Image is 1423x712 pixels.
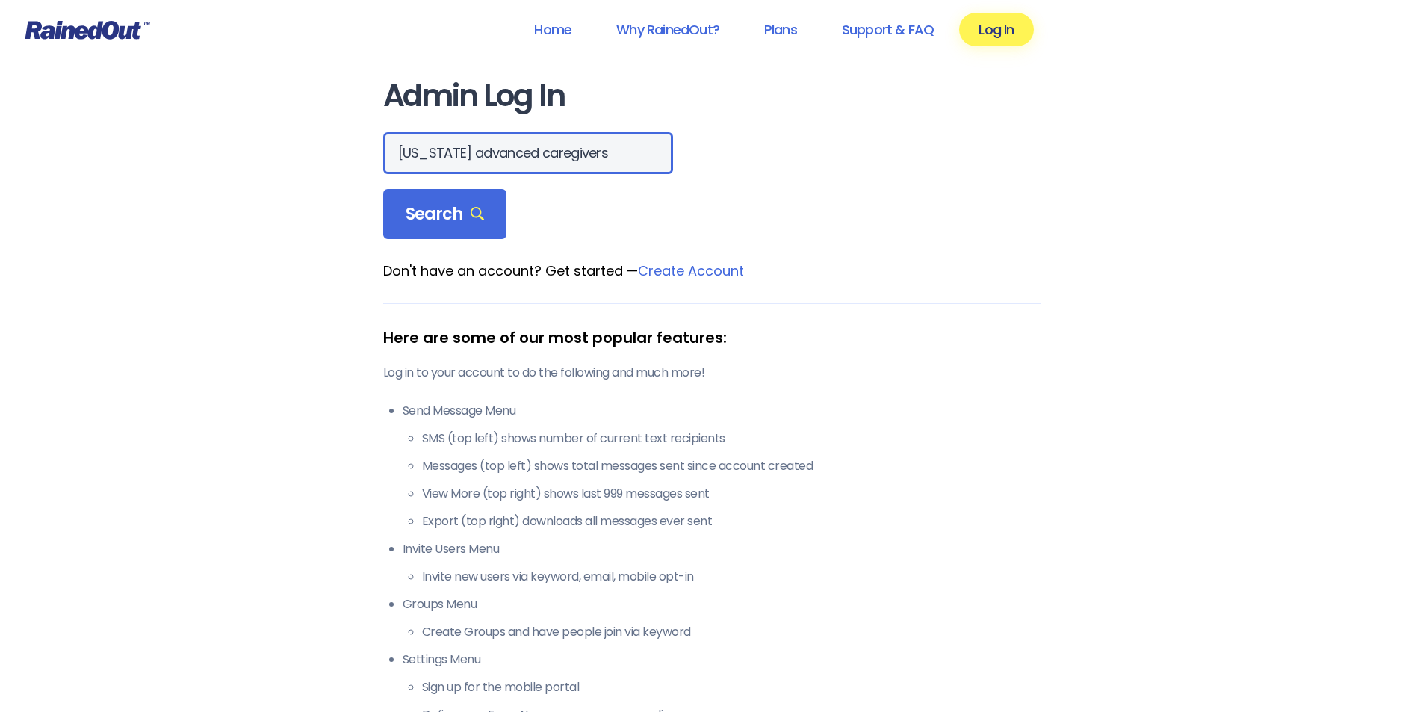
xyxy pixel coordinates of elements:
a: Create Account [638,261,744,280]
a: Log In [959,13,1033,46]
input: Search Orgs… [383,132,673,174]
li: Invite new users via keyword, email, mobile opt-in [422,568,1041,586]
li: Invite Users Menu [403,540,1041,586]
a: Plans [745,13,816,46]
div: Search [383,189,507,240]
li: Send Message Menu [403,402,1041,530]
span: Search [406,204,485,225]
p: Log in to your account to do the following and much more! [383,364,1041,382]
li: SMS (top left) shows number of current text recipients [422,430,1041,448]
li: Sign up for the mobile portal [422,678,1041,696]
h1: Admin Log In [383,79,1041,113]
li: Export (top right) downloads all messages ever sent [422,513,1041,530]
li: Messages (top left) shows total messages sent since account created [422,457,1041,475]
div: Here are some of our most popular features: [383,326,1041,349]
a: Support & FAQ [822,13,953,46]
a: Home [515,13,591,46]
li: View More (top right) shows last 999 messages sent [422,485,1041,503]
a: Why RainedOut? [597,13,739,46]
li: Groups Menu [403,595,1041,641]
li: Create Groups and have people join via keyword [422,623,1041,641]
